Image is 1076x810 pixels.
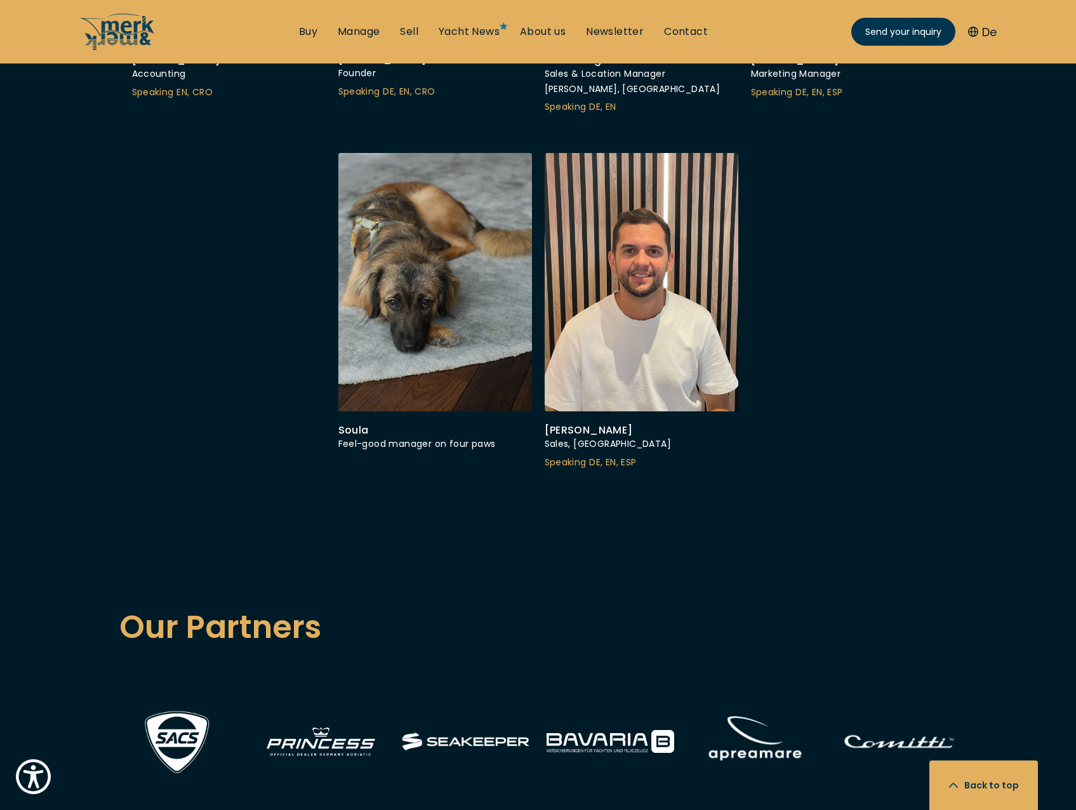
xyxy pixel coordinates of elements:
[835,702,963,781] img: comitti partner
[547,730,674,753] img: Bavaria
[402,733,529,752] img: Seakeeper logo
[520,25,566,39] a: About us
[79,40,156,55] a: /
[589,100,616,113] span: DE, EN
[691,702,819,781] img: Apreamare Logo
[586,25,644,39] a: Newsletter
[545,424,738,437] div: [PERSON_NAME]
[589,456,636,468] span: DE, EN, ESP
[545,67,738,97] div: Sales & Location Manager [PERSON_NAME], [GEOGRAPHIC_DATA]
[132,67,326,82] div: Accounting
[795,86,842,98] span: DE, EN, ESP
[383,85,435,98] span: DE, EN, CRO
[545,100,738,115] div: Speaking
[968,23,997,41] button: De
[176,86,213,98] span: EN, CRO
[338,66,532,81] div: Founder
[439,25,500,39] a: Yacht News
[545,455,738,470] div: Speaking
[338,25,380,39] a: Manage
[400,25,418,39] a: Sell
[751,85,945,100] div: Speaking
[338,437,532,452] div: Feel-good manager on four paws
[545,437,738,452] div: Sales, [GEOGRAPHIC_DATA]
[929,760,1038,810] button: Back to top
[138,706,215,778] img: Sacs logo
[751,67,945,82] div: Marketing Manager
[338,84,532,100] div: Speaking
[119,603,957,651] h2: Our Partners
[865,25,941,39] span: Send your inquiry
[13,756,54,797] button: Show Accessibility Preferences
[338,424,532,437] div: Soula
[132,85,326,100] div: Speaking
[851,18,955,46] a: Send your inquiry
[299,25,317,39] a: Buy
[664,25,708,39] a: Contact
